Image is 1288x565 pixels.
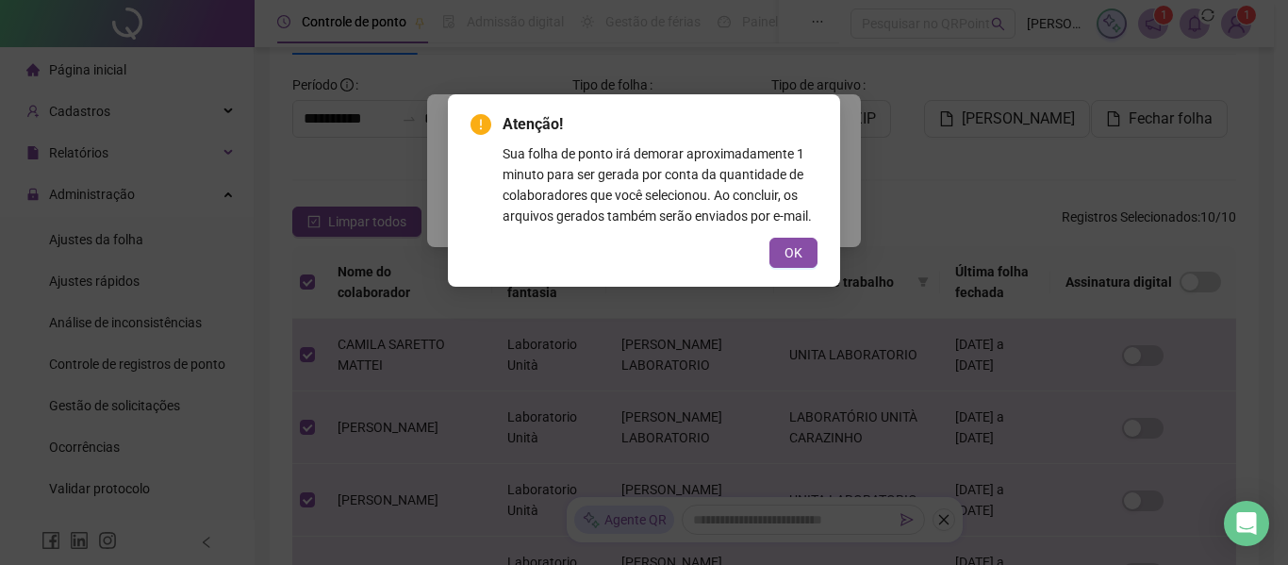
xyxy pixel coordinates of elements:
[503,143,817,226] div: Sua folha de ponto irá demorar aproximadamente 1 minuto para ser gerada por conta da quantidade d...
[471,114,491,135] span: exclamation-circle
[1224,501,1269,546] div: Open Intercom Messenger
[784,242,802,263] span: OK
[769,238,817,268] button: OK
[503,113,817,136] span: Atenção!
